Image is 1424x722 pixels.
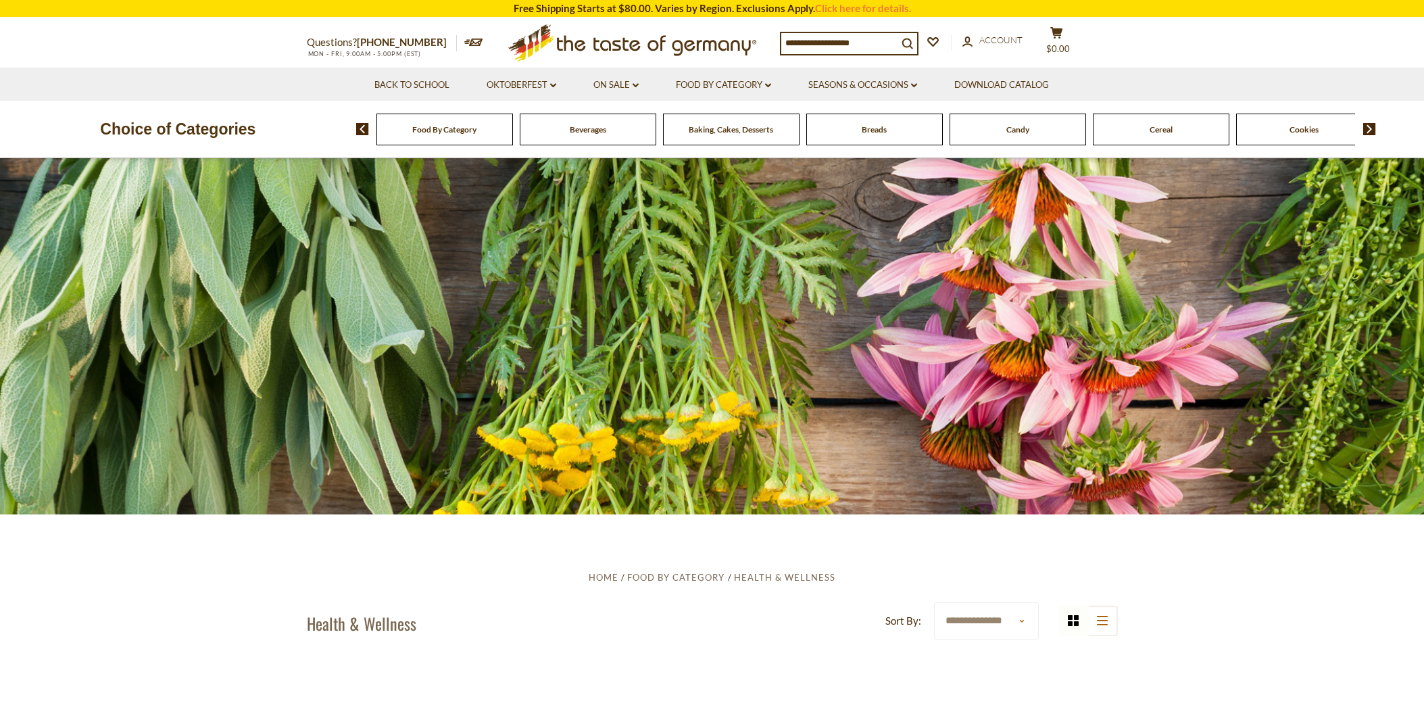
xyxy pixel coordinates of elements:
[374,78,449,93] a: Back to School
[1046,43,1070,54] span: $0.00
[979,34,1023,45] span: Account
[676,78,771,93] a: Food By Category
[962,33,1023,48] a: Account
[1290,124,1319,135] a: Cookies
[885,612,921,629] label: Sort By:
[734,572,835,583] a: Health & Wellness
[307,50,422,57] span: MON - FRI, 9:00AM - 5:00PM (EST)
[627,572,725,583] a: Food By Category
[1150,124,1173,135] a: Cereal
[570,124,606,135] a: Beverages
[1006,124,1029,135] a: Candy
[307,34,457,51] p: Questions?
[357,36,447,48] a: [PHONE_NUMBER]
[808,78,917,93] a: Seasons & Occasions
[1037,26,1077,60] button: $0.00
[412,124,476,135] a: Food By Category
[589,572,618,583] a: Home
[307,613,416,633] h1: Health & Wellness
[954,78,1049,93] a: Download Catalog
[1363,123,1376,135] img: next arrow
[487,78,556,93] a: Oktoberfest
[862,124,887,135] a: Breads
[356,123,369,135] img: previous arrow
[593,78,639,93] a: On Sale
[689,124,773,135] a: Baking, Cakes, Desserts
[815,2,911,14] a: Click here for details.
